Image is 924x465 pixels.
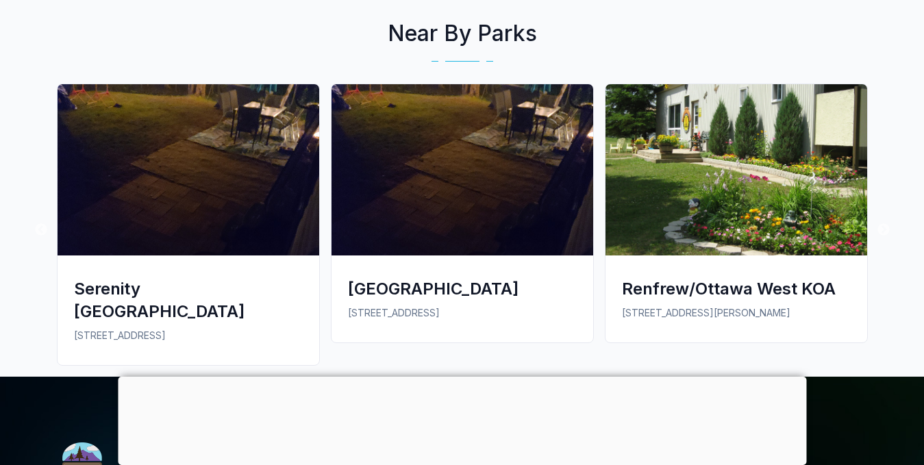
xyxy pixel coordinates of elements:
button: Next [877,223,890,237]
p: [STREET_ADDRESS][PERSON_NAME] [622,305,851,321]
img: Serenity Hills Campground [332,84,593,255]
h2: Near By Parks [51,17,873,50]
a: Serenity Hills Campground[GEOGRAPHIC_DATA][STREET_ADDRESS] [325,84,599,354]
p: [STREET_ADDRESS] [348,305,577,321]
a: Serenity Hills RV ParkSerenity [GEOGRAPHIC_DATA][STREET_ADDRESS] [51,84,325,377]
img: Serenity Hills RV Park [58,84,319,255]
div: Renfrew/Ottawa West KOA [622,277,851,300]
img: Renfrew/Ottawa West KOA [605,84,867,255]
button: Previous [34,223,48,237]
iframe: Advertisement [118,377,806,462]
p: [STREET_ADDRESS] [74,328,303,343]
div: Serenity [GEOGRAPHIC_DATA] [74,277,303,323]
a: Renfrew/Ottawa West KOARenfrew/Ottawa West KOA[STREET_ADDRESS][PERSON_NAME] [599,84,873,354]
div: [GEOGRAPHIC_DATA] [348,277,577,300]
